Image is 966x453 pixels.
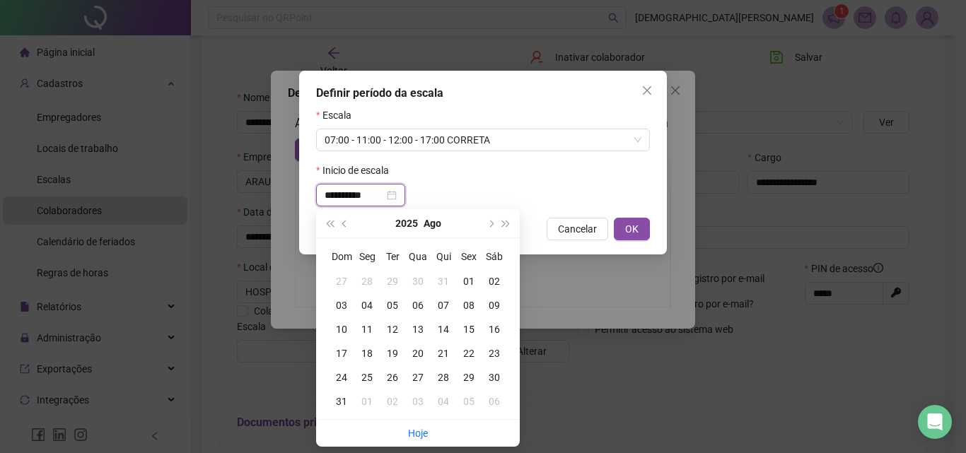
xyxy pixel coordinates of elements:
td: 2025-09-05 [456,389,482,413]
div: 12 [380,322,405,337]
td: 2025-08-15 [456,317,482,341]
td: 2025-09-06 [482,389,507,413]
td: 2025-08-07 [431,293,456,317]
div: 03 [329,298,354,313]
div: 16 [482,322,507,337]
div: Definir período da escala [316,85,650,102]
div: 04 [431,394,456,409]
div: 02 [380,394,405,409]
td: 2025-08-26 [380,365,405,389]
div: 31 [329,394,354,409]
label: Escala [316,107,361,123]
td: 2025-08-06 [405,293,431,317]
span: Cancelar [558,221,597,237]
span: 07:00 - 11:00 - 12:00 - 17:00 CORRETA [325,129,641,151]
td: 2025-08-02 [482,269,507,293]
td: 2025-08-31 [329,389,354,413]
td: 2025-08-17 [329,341,354,365]
span: OK [625,221,639,237]
div: 29 [380,273,405,289]
th: Qua [405,244,431,269]
td: 2025-07-27 [329,269,354,293]
td: 2025-07-30 [405,269,431,293]
div: 10 [329,322,354,337]
div: Open Intercom Messenger [918,405,952,439]
button: prev-year [337,209,353,237]
button: super-prev-year [322,209,337,237]
div: 15 [456,322,482,337]
div: 28 [431,370,456,385]
td: 2025-08-21 [431,341,456,365]
div: 11 [354,322,380,337]
div: 18 [354,346,380,361]
div: 06 [405,298,431,313]
td: 2025-09-03 [405,389,431,413]
td: 2025-09-02 [380,389,405,413]
div: 01 [354,394,380,409]
div: 22 [456,346,482,361]
button: next-year [482,209,498,237]
td: 2025-07-29 [380,269,405,293]
button: OK [614,218,650,240]
td: 2025-08-01 [456,269,482,293]
button: year panel [395,209,418,237]
span: close [641,85,653,96]
div: 03 [405,394,431,409]
div: 04 [354,298,380,313]
td: 2025-08-30 [482,365,507,389]
td: 2025-08-14 [431,317,456,341]
div: 13 [405,322,431,337]
th: Qui [431,244,456,269]
td: 2025-08-29 [456,365,482,389]
td: 2025-08-24 [329,365,354,389]
td: 2025-08-08 [456,293,482,317]
td: 2025-07-31 [431,269,456,293]
th: Ter [380,244,405,269]
div: 28 [354,273,380,289]
div: 05 [456,394,482,409]
div: 31 [431,273,456,289]
td: 2025-08-28 [431,365,456,389]
button: month panel [424,209,441,237]
div: 14 [431,322,456,337]
td: 2025-08-12 [380,317,405,341]
div: 07 [431,298,456,313]
div: 08 [456,298,482,313]
div: 24 [329,370,354,385]
div: 29 [456,370,482,385]
div: 01 [456,273,482,289]
div: 20 [405,346,431,361]
div: 09 [482,298,507,313]
div: 05 [380,298,405,313]
div: 27 [329,273,354,289]
th: Sáb [482,244,507,269]
td: 2025-09-01 [354,389,380,413]
label: Inicio de escala [316,163,398,178]
td: 2025-08-18 [354,341,380,365]
td: 2025-08-04 [354,293,380,317]
td: 2025-08-13 [405,317,431,341]
td: 2025-08-03 [329,293,354,317]
div: 30 [405,273,431,289]
td: 2025-08-05 [380,293,405,317]
td: 2025-08-09 [482,293,507,317]
td: 2025-08-25 [354,365,380,389]
div: 23 [482,346,507,361]
td: 2025-08-16 [482,317,507,341]
th: Dom [329,244,354,269]
td: 2025-08-19 [380,341,405,365]
div: 25 [354,370,380,385]
div: 26 [380,370,405,385]
td: 2025-08-20 [405,341,431,365]
div: 17 [329,346,354,361]
div: 27 [405,370,431,385]
button: Close [636,79,658,102]
td: 2025-07-28 [354,269,380,293]
th: Sex [456,244,482,269]
div: 30 [482,370,507,385]
a: Hoje [408,428,428,439]
th: Seg [354,244,380,269]
div: 06 [482,394,507,409]
div: 21 [431,346,456,361]
div: 19 [380,346,405,361]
